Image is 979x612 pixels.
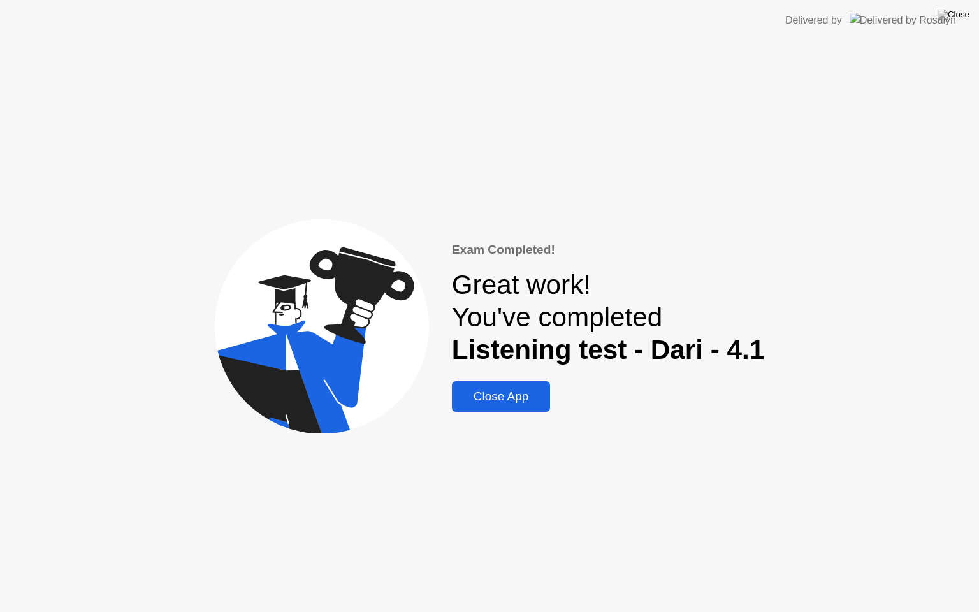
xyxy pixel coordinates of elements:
button: Close App [452,381,551,412]
img: Close [938,10,969,20]
div: Exam Completed! [452,241,764,259]
div: Close App [456,390,547,404]
b: Listening test - Dari - 4.1 [452,335,764,365]
div: Great work! You've completed [452,269,764,366]
div: Delivered by [785,13,842,28]
img: Delivered by Rosalyn [850,13,956,27]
